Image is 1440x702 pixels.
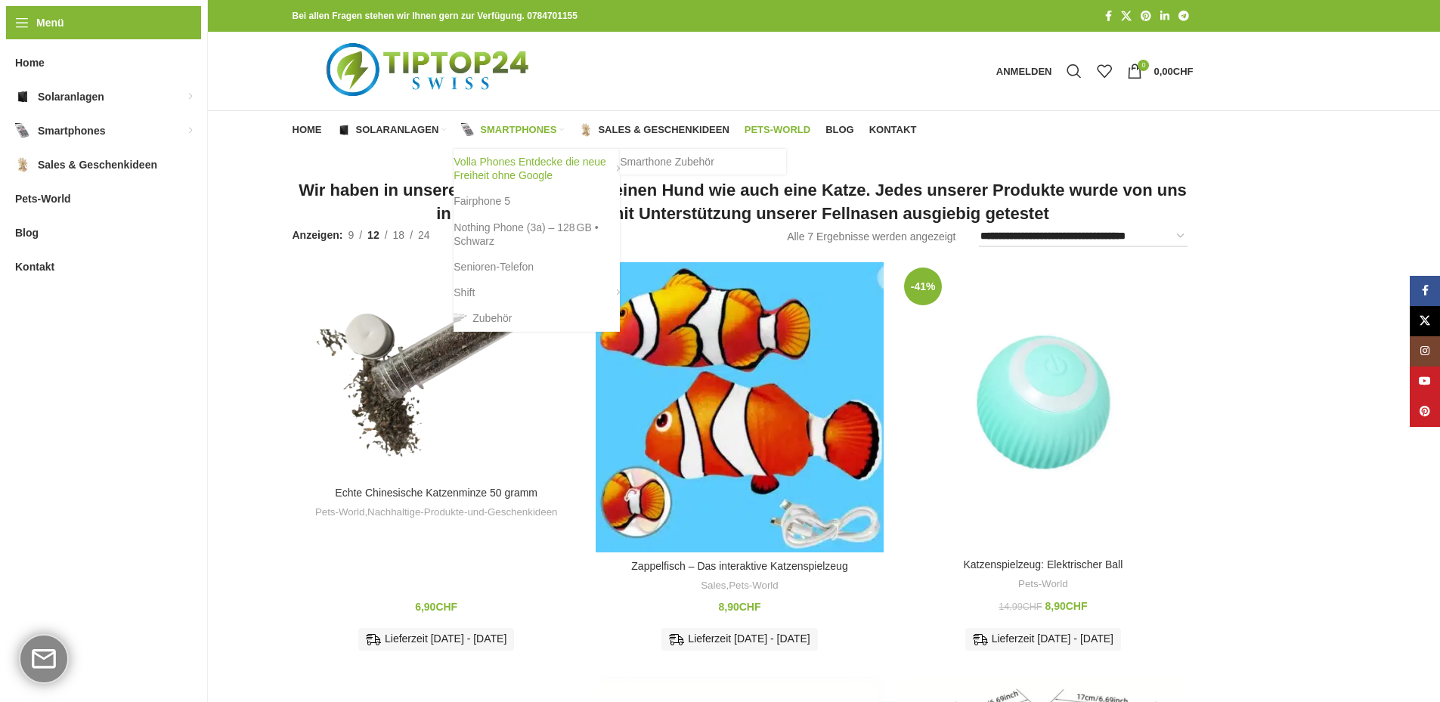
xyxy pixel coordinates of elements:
a: Instagram Social Link [1410,336,1440,366]
span: Sales & Geschenkideen [598,124,729,136]
a: Nothing Phone (3a) – 128 GB • Schwarz [454,215,620,254]
a: Pinterest Social Link [1410,397,1440,427]
a: Pets-World [315,506,365,520]
img: Sales & Geschenkideen [15,157,30,172]
a: Pets-World [729,579,779,593]
span: Home [293,124,322,136]
a: Katzenspielzeug: Elektrischer Ball [899,262,1187,550]
a: Sales [701,579,726,593]
a: Anmelden [989,56,1060,86]
a: Home [293,115,322,145]
a: X Social Link [1116,6,1136,26]
span: CHF [739,601,761,613]
img: Smartphones [15,123,30,138]
a: Pinterest Social Link [1136,6,1156,26]
div: , [300,506,573,520]
p: Alle 7 Ergebnisse werden angezeigt [787,228,955,245]
bdi: 0,00 [1154,66,1193,77]
a: Zappelfisch – Das interaktive Katzenspielzeug [631,560,847,572]
span: Kontakt [869,124,917,136]
a: Echte Chinesische Katzenminze 50 gramm [293,262,581,478]
span: Kontakt [15,253,54,280]
span: Solaranlagen [38,83,104,110]
span: -41% [904,268,942,305]
div: Hauptnavigation [285,115,924,145]
select: Shop-Reihenfolge [979,226,1188,248]
div: Lieferzeit [DATE] - [DATE] [661,628,817,651]
img: Tiptop24 Nachhaltige & Faire Produkte [293,32,567,110]
a: Pets-World [745,115,810,145]
a: Blog [825,115,854,145]
a: Facebook Social Link [1101,6,1116,26]
span: CHF [1066,600,1088,612]
strong: Bei allen Fragen stehen wir Ihnen gern zur Verfügung. 0784701155 [293,11,578,21]
a: Volla Phones Entdecke die neue Freiheit ohne Google [454,149,620,188]
a: Sales & Geschenkideen [579,115,729,145]
a: 12 [362,227,385,243]
a: Fairphone 5 [454,188,620,214]
div: , [603,579,876,593]
a: Facebook Social Link [1410,276,1440,306]
span: Anzeigen [293,227,343,243]
a: Pets-World [1018,577,1068,592]
span: Blog [15,219,39,246]
span: Pets-World [745,124,810,136]
bdi: 6,90 [415,601,457,613]
a: Telegram Social Link [1174,6,1194,26]
a: Echte Chinesische Katzenminze 50 gramm [335,487,537,499]
a: YouTube Social Link [1410,366,1440,397]
a: Senioren-Telefon [454,254,620,280]
img: Smartphones [461,123,475,137]
div: Lieferzeit [DATE] - [DATE] [965,628,1121,651]
img: Solaranlagen [337,123,351,137]
span: Blog [825,124,854,136]
div: Meine Wunschliste [1089,56,1119,86]
a: Nachhaltige-Produkte-und-Geschenkideen [367,506,557,520]
span: 12 [367,229,379,241]
a: 18 [388,227,410,243]
a: Suche [1059,56,1089,86]
a: Smarthone Zubehör [620,149,786,175]
span: Solaranlagen [356,124,439,136]
a: Zubehör [454,305,620,331]
span: CHF [1023,601,1042,612]
span: 9 [348,229,354,241]
img: Zubehör [454,311,467,325]
bdi: 8,90 [718,601,760,613]
a: 0 0,00CHF [1119,56,1200,86]
span: Menü [36,14,64,31]
span: 24 [418,229,430,241]
span: Pets-World [15,185,71,212]
span: CHF [1173,66,1194,77]
a: Shift [454,280,620,305]
a: Solaranlagen [337,115,447,145]
span: Smartphones [480,124,556,136]
span: CHF [435,601,457,613]
span: 18 [393,229,405,241]
img: Sales & Geschenkideen [579,123,593,137]
span: Smartphones [38,117,105,144]
bdi: 14,99 [999,601,1042,612]
a: Kontakt [869,115,917,145]
a: X Social Link [1410,306,1440,336]
span: Home [15,49,45,76]
span: Anmelden [996,66,1052,76]
a: Smartphones [461,115,564,145]
a: 24 [413,227,435,243]
div: Lieferzeit [DATE] - [DATE] [358,628,514,651]
bdi: 8,90 [1045,600,1087,612]
span: 0 [1138,60,1149,71]
a: Zappelfisch – Das interaktive Katzenspielzeug [596,262,884,552]
a: Katzenspielzeug: Elektrischer Ball [963,558,1123,571]
a: Logo der Website [293,64,567,76]
h3: Wir haben in unserem Haushalt sowohl einen Hund wie auch eine Katze. Jedes unserer Produkte wurde... [293,179,1194,226]
a: 9 [342,227,359,243]
img: Solaranlagen [15,89,30,104]
span: Sales & Geschenkideen [38,151,157,178]
a: LinkedIn Social Link [1156,6,1174,26]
